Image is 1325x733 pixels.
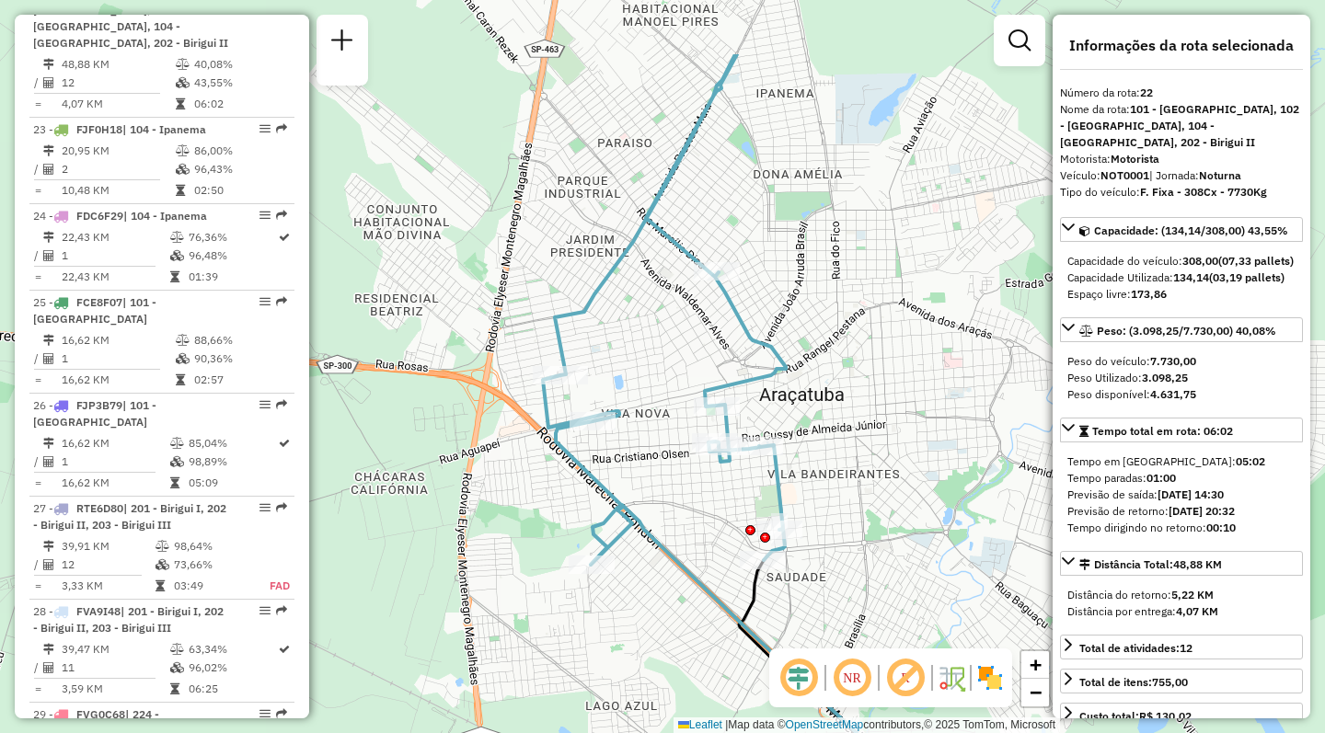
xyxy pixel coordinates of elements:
span: | 104 - Ipanema [123,209,207,223]
td: 73,66% [173,555,249,574]
td: 11 [61,659,169,677]
td: 86,00% [193,142,286,160]
td: 1 [61,452,169,471]
span: Exibir rótulo [883,656,927,700]
a: Capacidade: (134,14/308,00) 43,55% [1060,217,1303,242]
div: Motorista: [1060,151,1303,167]
span: Total de atividades: [1079,641,1192,655]
td: 03:49 [173,577,249,595]
span: Capacidade: (134,14/308,00) 43,55% [1094,223,1288,237]
td: 40,08% [193,55,286,74]
td: 85,04% [188,434,277,452]
td: / [33,452,42,471]
i: % de utilização da cubagem [176,77,190,88]
td: 05:09 [188,474,277,492]
strong: 00:10 [1206,521,1236,534]
div: Espaço livre: [1067,286,1296,303]
span: | 201 - Birigui I, 202 - Birigui II, 203 - Birigui III [33,604,224,635]
span: FVG0C68 [76,707,125,721]
span: Peso do veículo: [1067,354,1196,368]
div: Tempo em [GEOGRAPHIC_DATA]: [1067,453,1296,470]
td: 02:57 [193,371,286,389]
strong: Motorista [1111,152,1159,166]
td: 12 [61,74,175,92]
td: 06:25 [188,680,277,698]
i: % de utilização do peso [176,335,190,346]
td: / [33,555,42,574]
em: Opções [259,605,271,616]
em: Opções [259,210,271,221]
span: 25 - [33,295,156,326]
div: Peso: (3.098,25/7.730,00) 40,08% [1060,346,1303,410]
div: Número da rota: [1060,85,1303,101]
strong: 134,14 [1173,270,1209,284]
div: Total de itens: [1079,674,1188,691]
a: Total de itens:755,00 [1060,669,1303,693]
a: OpenStreetMap [786,718,864,731]
td: 12 [61,555,155,574]
em: Rota exportada [276,210,287,221]
div: Previsão de retorno: [1067,503,1296,520]
i: % de utilização da cubagem [170,250,184,261]
td: = [33,371,42,389]
i: Tempo total em rota [176,185,185,196]
td: 88,66% [193,331,286,349]
td: FAD [249,577,291,595]
span: Peso: (3.098,25/7.730,00) 40,08% [1097,324,1276,338]
div: Distância Total: [1079,556,1222,573]
span: 26 - [33,398,156,429]
div: Peso disponível: [1067,386,1296,403]
td: / [33,160,42,178]
em: Opções [259,502,271,513]
td: = [33,95,42,113]
span: FJP3B79 [76,398,122,412]
i: Total de Atividades [43,559,54,570]
td: 16,62 KM [61,371,175,389]
td: 76,36% [188,228,277,246]
em: Rota exportada [276,605,287,616]
div: Tempo dirigindo no retorno: [1067,520,1296,536]
td: 43,55% [193,74,286,92]
div: Tempo total em rota: 06:02 [1060,446,1303,544]
td: 20,95 KM [61,142,175,160]
i: Total de Atividades [43,662,54,673]
span: | 101 - [GEOGRAPHIC_DATA] [33,398,156,429]
td: / [33,349,42,368]
div: Capacidade: (134,14/308,00) 43,55% [1060,246,1303,310]
img: Fluxo de ruas [937,663,966,693]
a: Leaflet [678,718,722,731]
td: / [33,246,42,265]
img: Exibir/Ocultar setores [975,663,1005,693]
em: Opções [259,296,271,307]
a: Custo total:R$ 130,02 [1060,703,1303,727]
i: % de utilização do peso [170,438,184,449]
span: − [1030,681,1042,704]
i: Total de Atividades [43,250,54,261]
strong: 5,22 KM [1171,588,1214,601]
i: Rota otimizada [279,438,290,449]
em: Rota exportada [276,399,287,410]
td: / [33,659,42,677]
td: 16,62 KM [61,474,169,492]
span: 23 - [33,122,206,136]
div: Capacidade Utilizada: [1067,269,1296,286]
td: 96,02% [188,659,277,677]
em: Rota exportada [276,708,287,719]
td: 4,07 KM [61,95,175,113]
strong: 101 - [GEOGRAPHIC_DATA], 102 - [GEOGRAPHIC_DATA], 104 - [GEOGRAPHIC_DATA], 202 - Birigui II [1060,102,1299,149]
a: Exibir filtros [1001,22,1038,59]
strong: 4,07 KM [1176,604,1218,618]
i: % de utilização do peso [156,541,169,552]
i: Tempo total em rota [170,477,179,488]
i: Distância Total [43,145,54,156]
td: = [33,680,42,698]
a: Peso: (3.098,25/7.730,00) 40,08% [1060,317,1303,342]
td: = [33,577,42,595]
strong: 05:02 [1236,454,1265,468]
div: Distância Total:48,88 KM [1060,579,1303,627]
i: % de utilização do peso [176,145,190,156]
td: 39,47 KM [61,640,169,659]
h4: Informações da rota selecionada [1060,37,1303,54]
span: 24 - [33,209,207,223]
td: = [33,474,42,492]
